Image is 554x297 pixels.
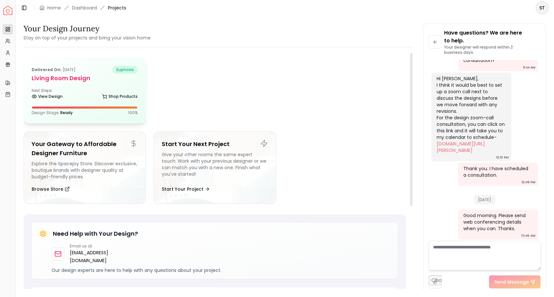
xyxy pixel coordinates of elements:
h5: Need Help with Your Design? [53,229,138,238]
a: [EMAIL_ADDRESS][DOMAIN_NAME] [70,249,129,264]
div: Give your other rooms the same expert touch. Work with your previous designer or we can match you... [162,151,268,180]
div: Explore the Spacejoy Store. Discover exclusive, boutique brands with designer quality at budget-f... [32,160,138,180]
p: Our design experts are here to help with any questions about your project. [52,267,393,274]
div: Good morning. Please send web conferencing details when you can. Thanks. [463,212,532,232]
div: 10:46 AM [521,232,535,239]
small: Stay on top of your projects and bring your vision home [23,35,151,41]
p: Have questions? We are here to help. [444,29,541,45]
div: 11:44 AM [523,64,535,71]
h3: Your Design Journey [23,23,151,34]
span: [DATE] [474,195,495,204]
span: ST [536,2,548,14]
button: Browse Store [32,183,70,196]
img: Spacejoy Logo [3,6,12,15]
b: Delivered on: [32,67,62,72]
p: [DATE] [32,66,76,74]
span: Projects [108,5,126,11]
div: 12:49 PM [522,179,535,186]
h5: Start Your Next Project [162,140,268,149]
p: 100 % [128,110,138,115]
button: ST [536,1,549,14]
p: Your designer will respond within 2 business days. [444,45,541,55]
div: Next Steps: [32,88,138,101]
a: [DOMAIN_NAME][URL][PERSON_NAME] [437,141,485,154]
h5: Living Room design [32,74,138,83]
a: Dashboard [72,5,97,11]
button: Start Your Project [162,183,210,196]
a: Your Gateway to Affordable Designer FurnitureExplore the Spacejoy Store. Discover exclusive, bout... [23,131,146,204]
span: euphoria [112,66,138,74]
nav: breadcrumb [39,5,126,11]
a: View Design [32,92,63,101]
div: Hi [PERSON_NAME], I think it would be best to set up a zoom call next to discuss the designs befo... [437,75,505,154]
a: Shop Products [102,92,138,101]
a: Start Your Next ProjectGive your other rooms the same expert touch. Work with your previous desig... [154,131,276,204]
div: 12:31 PM [496,154,509,161]
p: Design Stage: [32,110,73,115]
h5: Your Gateway to Affordable Designer Furniture [32,140,138,158]
p: Email us at [70,244,129,249]
div: Thank you. I have scheduled a consultation. [463,165,532,178]
a: Home [47,5,61,11]
a: Spacejoy [3,6,12,15]
span: Ready [60,110,73,115]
